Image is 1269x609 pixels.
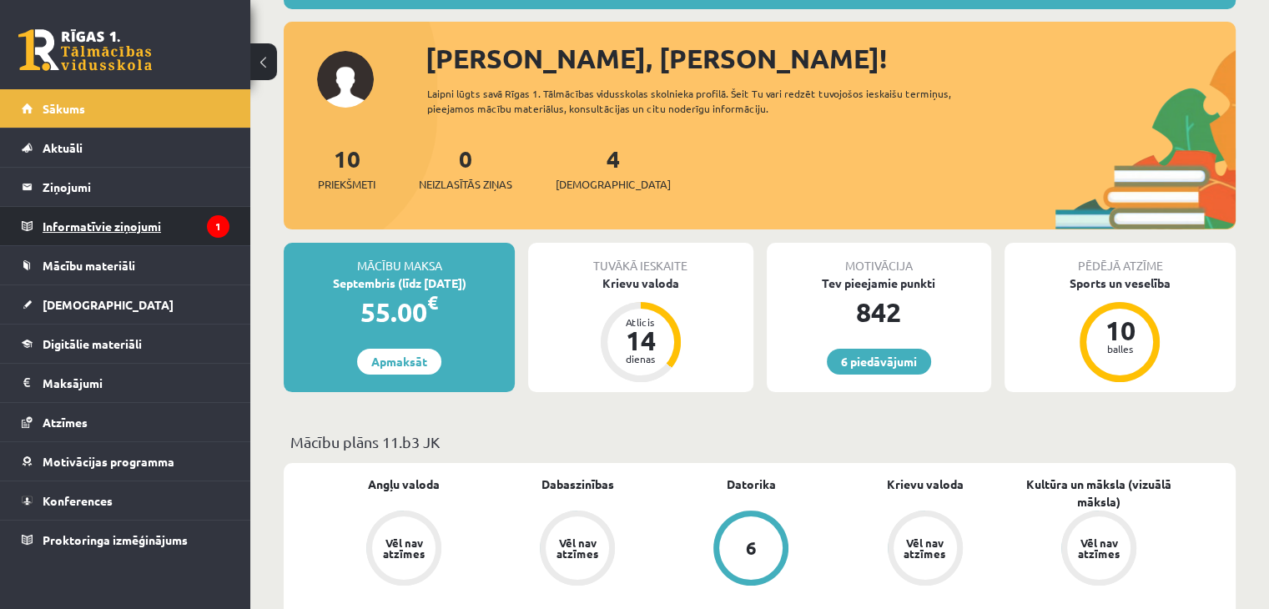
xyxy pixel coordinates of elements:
span: Atzīmes [43,415,88,430]
a: Informatīvie ziņojumi1 [22,207,229,245]
span: Digitālie materiāli [43,336,142,351]
div: balles [1095,344,1145,354]
a: Krievu valoda [887,476,964,493]
span: Motivācijas programma [43,454,174,469]
i: 1 [207,215,229,238]
a: 4[DEMOGRAPHIC_DATA] [556,143,671,193]
a: Dabaszinības [541,476,614,493]
p: Mācību plāns 11.b3 JK [290,430,1229,453]
a: Angļu valoda [368,476,440,493]
div: Motivācija [767,243,991,274]
span: Aktuāli [43,140,83,155]
a: Rīgas 1. Tālmācības vidusskola [18,29,152,71]
a: 10Priekšmeti [318,143,375,193]
a: Aktuāli [22,128,229,167]
span: € [427,290,438,315]
a: Ziņojumi [22,168,229,206]
span: Konferences [43,493,113,508]
div: Pēdējā atzīme [1005,243,1236,274]
div: dienas [616,354,666,364]
a: Sports un veselība 10 balles [1005,274,1236,385]
div: Vēl nav atzīmes [902,537,949,559]
a: Apmaksāt [357,349,441,375]
div: 6 [746,539,757,557]
span: Neizlasītās ziņas [419,176,512,193]
div: Laipni lūgts savā Rīgas 1. Tālmācības vidusskolas skolnieka profilā. Šeit Tu vari redzēt tuvojošo... [427,86,999,116]
div: Tuvākā ieskaite [528,243,753,274]
div: 14 [616,327,666,354]
legend: Ziņojumi [43,168,229,206]
div: Septembris (līdz [DATE]) [284,274,515,292]
a: Digitālie materiāli [22,325,229,363]
a: Vēl nav atzīmes [491,511,664,589]
a: Motivācijas programma [22,442,229,481]
a: 0Neizlasītās ziņas [419,143,512,193]
div: 842 [767,292,991,332]
a: Atzīmes [22,403,229,441]
span: Priekšmeti [318,176,375,193]
div: Krievu valoda [528,274,753,292]
a: Maksājumi [22,364,229,402]
span: Proktoringa izmēģinājums [43,532,188,547]
a: Krievu valoda Atlicis 14 dienas [528,274,753,385]
a: [DEMOGRAPHIC_DATA] [22,285,229,324]
a: Datorika [727,476,776,493]
div: 55.00 [284,292,515,332]
div: Vēl nav atzīmes [554,537,601,559]
a: Kultūra un māksla (vizuālā māksla) [1012,476,1186,511]
div: Vēl nav atzīmes [1075,537,1122,559]
legend: Maksājumi [43,364,229,402]
a: Konferences [22,481,229,520]
span: [DEMOGRAPHIC_DATA] [43,297,174,312]
a: Mācību materiāli [22,246,229,284]
a: Sākums [22,89,229,128]
span: [DEMOGRAPHIC_DATA] [556,176,671,193]
a: Proktoringa izmēģinājums [22,521,229,559]
a: 6 piedāvājumi [827,349,931,375]
a: 6 [664,511,838,589]
a: Vēl nav atzīmes [838,511,1012,589]
a: Vēl nav atzīmes [317,511,491,589]
a: Vēl nav atzīmes [1012,511,1186,589]
span: Mācību materiāli [43,258,135,273]
div: Mācību maksa [284,243,515,274]
div: 10 [1095,317,1145,344]
div: Tev pieejamie punkti [767,274,991,292]
div: Sports un veselība [1005,274,1236,292]
span: Sākums [43,101,85,116]
div: Vēl nav atzīmes [380,537,427,559]
div: [PERSON_NAME], [PERSON_NAME]! [426,38,1236,78]
div: Atlicis [616,317,666,327]
legend: Informatīvie ziņojumi [43,207,229,245]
